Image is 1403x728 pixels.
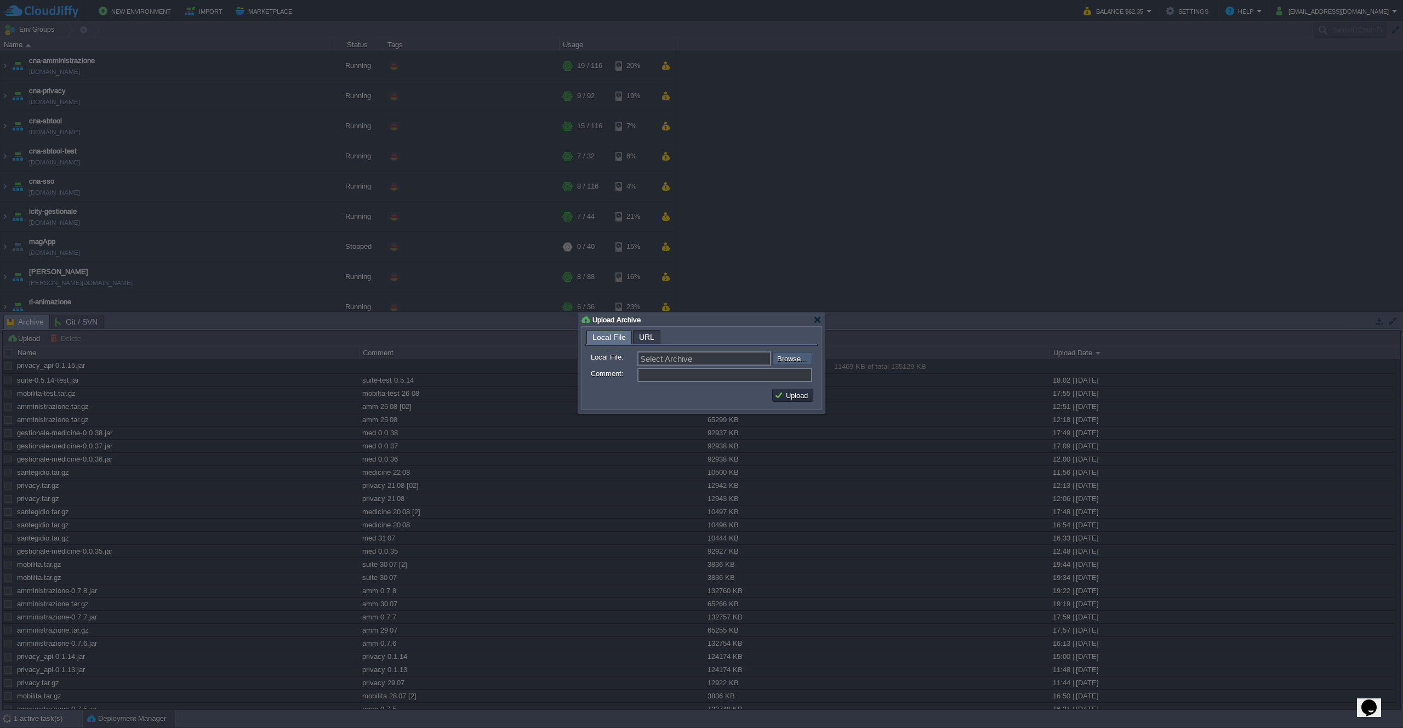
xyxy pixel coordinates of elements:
[591,351,636,363] label: Local File:
[774,390,811,400] button: Upload
[592,316,641,324] span: Upload Archive
[639,331,654,344] span: URL
[1357,684,1392,717] iframe: chat widget
[591,368,636,379] label: Comment:
[592,331,626,344] span: Local File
